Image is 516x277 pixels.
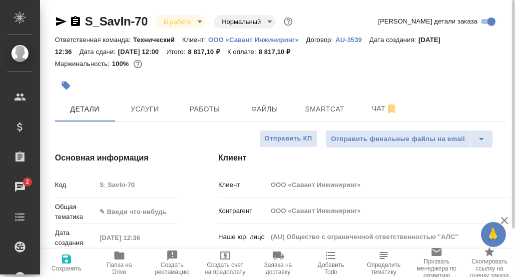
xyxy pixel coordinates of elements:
[361,102,409,115] span: Чат
[378,16,478,26] span: [PERSON_NAME] детали заказа
[331,133,465,145] span: Отправить финальные файлы на email
[304,249,357,277] button: Добавить Todo
[370,36,419,43] p: Дата создания:
[55,180,96,190] p: Код
[40,249,93,277] button: Сохранить
[96,230,178,245] input: Пустое поле
[112,60,131,67] p: 100%
[182,36,208,43] p: Клиент:
[99,207,174,217] div: ✎ Введи что-нибудь
[485,224,502,245] span: 🙏
[55,74,77,96] button: Добавить тэг
[96,203,186,220] div: ✎ Введи что-нибудь
[326,130,471,148] button: Отправить финальные файлы на email
[218,206,267,216] p: Контрагент
[61,103,109,115] span: Детали
[99,261,140,275] span: Папка на Drive
[121,103,169,115] span: Услуги
[258,261,299,275] span: Заявка на доставку
[410,249,463,277] button: Призвать менеджера по развитию
[259,48,298,55] p: 8 817,10 ₽
[55,152,178,164] h4: Основная информация
[55,228,96,248] p: Дата создания
[463,249,516,277] button: Скопировать ссылку на оценку заказа
[252,249,305,277] button: Заявка на доставку
[218,180,267,190] p: Клиент
[336,35,370,43] a: AU-3539
[55,202,96,222] p: Общая тематика
[219,17,264,26] button: Нормальный
[306,36,336,43] p: Договор:
[481,222,506,247] button: 🙏
[152,261,193,275] span: Создать рекламацию
[55,36,133,43] p: Ответственная команда:
[326,130,493,148] div: split button
[69,15,81,27] button: Скопировать ссылку
[131,57,144,70] button: 0.00 RUB;
[259,130,318,147] button: Отправить КП
[181,103,229,115] span: Работы
[2,174,37,199] a: 2
[199,249,252,277] button: Создать счет на предоплату
[93,249,146,277] button: Папка на Drive
[208,35,306,43] a: ООО «Савант Инжиниринг»
[55,15,67,27] button: Скопировать ссылку для ЯМессенджера
[96,177,178,192] input: Пустое поле
[208,36,306,43] p: ООО «Савант Инжиниринг»
[310,261,351,275] span: Добавить Todo
[267,203,512,218] input: Пустое поле
[357,249,410,277] button: Определить тематику
[241,103,289,115] span: Файлы
[267,177,512,192] input: Пустое поле
[188,48,227,55] p: 8 817,10 ₽
[218,152,505,164] h4: Клиент
[214,15,276,28] div: В работе
[55,60,112,67] p: Маржинальность:
[118,48,166,55] p: [DATE] 12:00
[205,261,246,275] span: Создать счет на предоплату
[301,103,349,115] span: Smartcat
[19,177,35,187] span: 2
[133,36,182,43] p: Технический
[336,36,370,43] p: AU-3539
[386,103,398,115] svg: Отписаться
[267,229,512,244] input: Пустое поле
[85,14,148,28] a: S_SavIn-70
[79,48,118,55] p: Дата сдачи:
[161,17,194,26] button: В работе
[156,15,206,28] div: В работе
[363,261,404,275] span: Определить тематику
[166,48,188,55] p: Итого:
[282,15,295,28] button: Доп статусы указывают на важность/срочность заказа
[265,133,312,144] span: Отправить КП
[218,232,267,242] p: Наше юр. лицо
[51,265,81,272] span: Сохранить
[227,48,259,55] p: К оплате:
[146,249,199,277] button: Создать рекламацию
